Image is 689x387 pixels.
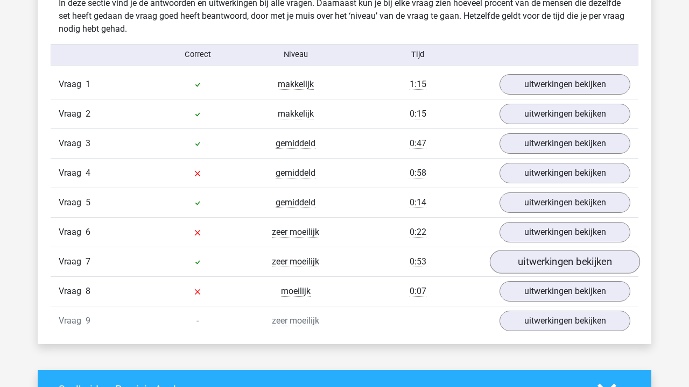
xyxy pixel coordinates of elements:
span: 0:22 [410,227,426,238]
span: 5 [86,197,90,207]
span: 8 [86,286,90,296]
a: uitwerkingen bekijken [500,104,630,124]
span: 2 [86,109,90,119]
span: makkelijk [278,109,314,119]
span: zeer moeilijk [272,316,319,326]
span: zeer moeilijk [272,227,319,238]
span: Vraag [59,107,86,120]
span: gemiddeld [276,197,315,208]
span: zeer moeilijk [272,256,319,267]
span: gemiddeld [276,138,315,149]
span: 0:07 [410,286,426,297]
span: 1 [86,79,90,89]
div: Niveau [247,49,344,61]
a: uitwerkingen bekijken [500,281,630,302]
a: uitwerkingen bekijken [500,133,630,154]
span: 0:58 [410,168,426,178]
a: uitwerkingen bekijken [500,222,630,242]
span: Vraag [59,167,86,180]
span: Vraag [59,196,86,209]
span: Vraag [59,137,86,150]
a: uitwerkingen bekijken [500,163,630,183]
span: 4 [86,168,90,178]
span: 0:53 [410,256,426,267]
span: 9 [86,316,90,326]
div: - [149,314,247,327]
span: Vraag [59,226,86,239]
span: 3 [86,138,90,148]
span: moeilijk [281,286,311,297]
div: Correct [149,49,247,61]
span: Vraag [59,314,86,327]
a: uitwerkingen bekijken [500,74,630,95]
span: 1:15 [410,79,426,90]
span: 0:47 [410,138,426,149]
span: gemiddeld [276,168,315,178]
a: uitwerkingen bekijken [500,192,630,213]
span: 0:14 [410,197,426,208]
span: makkelijk [278,79,314,90]
a: uitwerkingen bekijken [500,311,630,331]
span: Vraag [59,285,86,298]
a: uitwerkingen bekijken [490,250,640,274]
div: Tijd [344,49,491,61]
span: Vraag [59,78,86,91]
span: 6 [86,227,90,237]
span: 7 [86,256,90,267]
span: Vraag [59,255,86,268]
span: 0:15 [410,109,426,119]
